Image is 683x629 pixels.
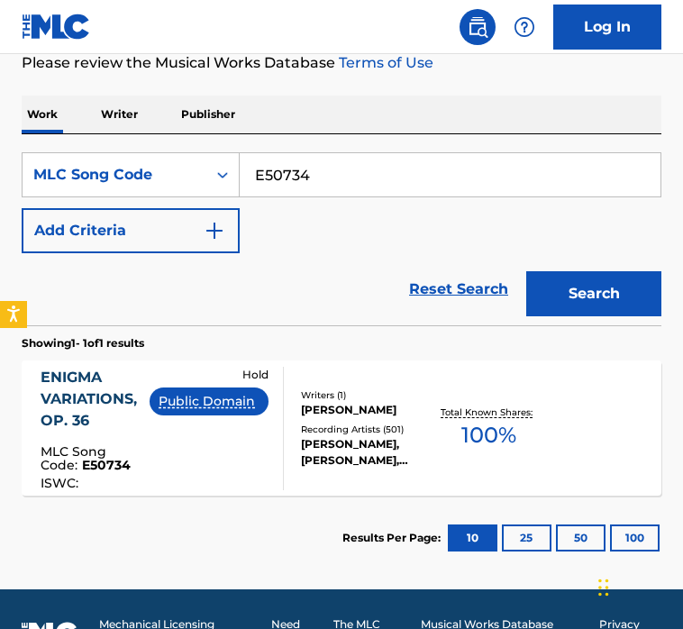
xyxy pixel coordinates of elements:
a: Public Search [460,9,496,45]
p: Showing 1 - 1 of 1 results [22,335,144,351]
div: Help [506,9,542,45]
p: Writer [96,96,143,133]
a: Reset Search [400,269,517,309]
iframe: Chat Widget [593,542,683,629]
div: Writers ( 1 ) [301,388,436,402]
p: Public Domain [159,392,260,411]
img: 9d2ae6d4665cec9f34b9.svg [204,220,225,242]
div: MLC Song Code [33,164,196,186]
p: Work [22,96,63,133]
p: Results Per Page: [342,530,445,546]
button: Add Criteria [22,208,240,253]
img: help [514,16,535,38]
a: ENIGMA VARIATIONS, OP. 36MLC Song Code:E50734ISWC: HoldPublic DomainWriters (1)[PERSON_NAME]Recor... [22,360,661,496]
p: Publisher [176,96,241,133]
span: E50734 [82,457,131,473]
img: search [467,16,488,38]
p: Please review the Musical Works Database [22,52,661,74]
button: 10 [448,524,497,552]
div: [PERSON_NAME],[PERSON_NAME],[PERSON_NAME], [PERSON_NAME],[PERSON_NAME],[PERSON_NAME], [PERSON_NAM... [301,436,436,469]
button: 50 [556,524,606,552]
span: MLC Song Code : [41,443,106,473]
span: ISWC : [41,475,83,491]
form: Search Form [22,152,661,325]
a: Terms of Use [335,54,433,71]
div: ENIGMA VARIATIONS, OP. 36 [41,367,150,432]
div: Drag [598,561,609,615]
div: [PERSON_NAME] [301,402,436,418]
p: Hold [242,367,269,383]
button: 25 [502,524,551,552]
button: 100 [610,524,660,552]
img: MLC Logo [22,14,91,40]
button: Search [526,271,661,316]
p: Total Known Shares: [441,406,537,419]
div: Recording Artists ( 501 ) [301,423,436,436]
a: Log In [553,5,661,50]
span: 100 % [461,419,516,451]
